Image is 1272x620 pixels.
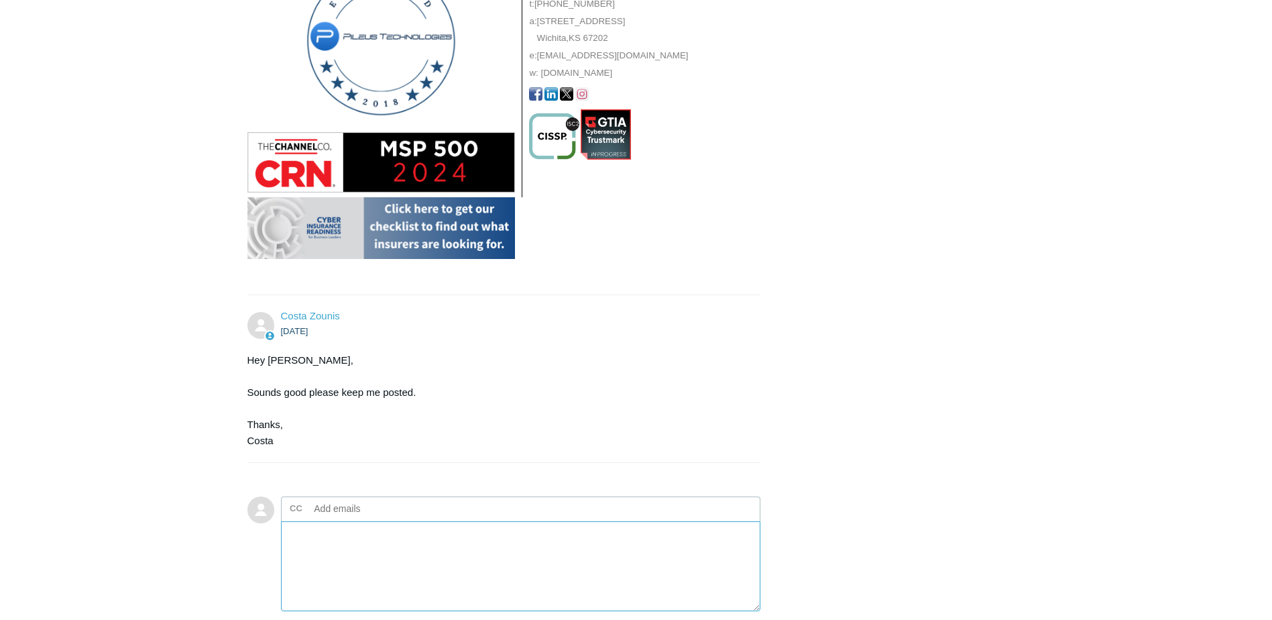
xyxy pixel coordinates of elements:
img: Facebook [529,87,542,101]
a: Cyber Insurance Readiness [247,250,516,261]
a: X [560,91,573,103]
textarea: Add your reply [281,521,761,612]
img: Cyber Insurance Readiness [247,197,516,258]
a: Costa Zounis [281,310,340,321]
input: Add emails [309,499,453,519]
img: X [560,87,573,101]
a: Instagram [575,91,589,103]
a: w: [DOMAIN_NAME] [529,68,612,78]
span: Wichita [537,33,567,43]
span: [STREET_ADDRESS] [537,16,626,26]
a: LinkedIn [544,91,558,103]
label: CC [290,499,302,519]
div: Hey [PERSON_NAME], Sounds good please keep me posted. Thanks, Costa [247,352,748,449]
a: [EMAIL_ADDRESS][DOMAIN_NAME] [537,50,689,60]
span: a: [529,16,536,26]
span: e: [529,50,536,60]
img: Instagram [575,87,589,101]
a: 2024 MSP 500 [247,183,516,195]
span: , [566,33,569,43]
span: 67202 [583,33,608,43]
span: KS [569,33,581,43]
img: LinkedIn [544,87,558,101]
a: Facebook [529,91,542,103]
img: 2024 MSP 500 [247,132,516,193]
time: 08/14/2025, 12:35 [281,326,308,336]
